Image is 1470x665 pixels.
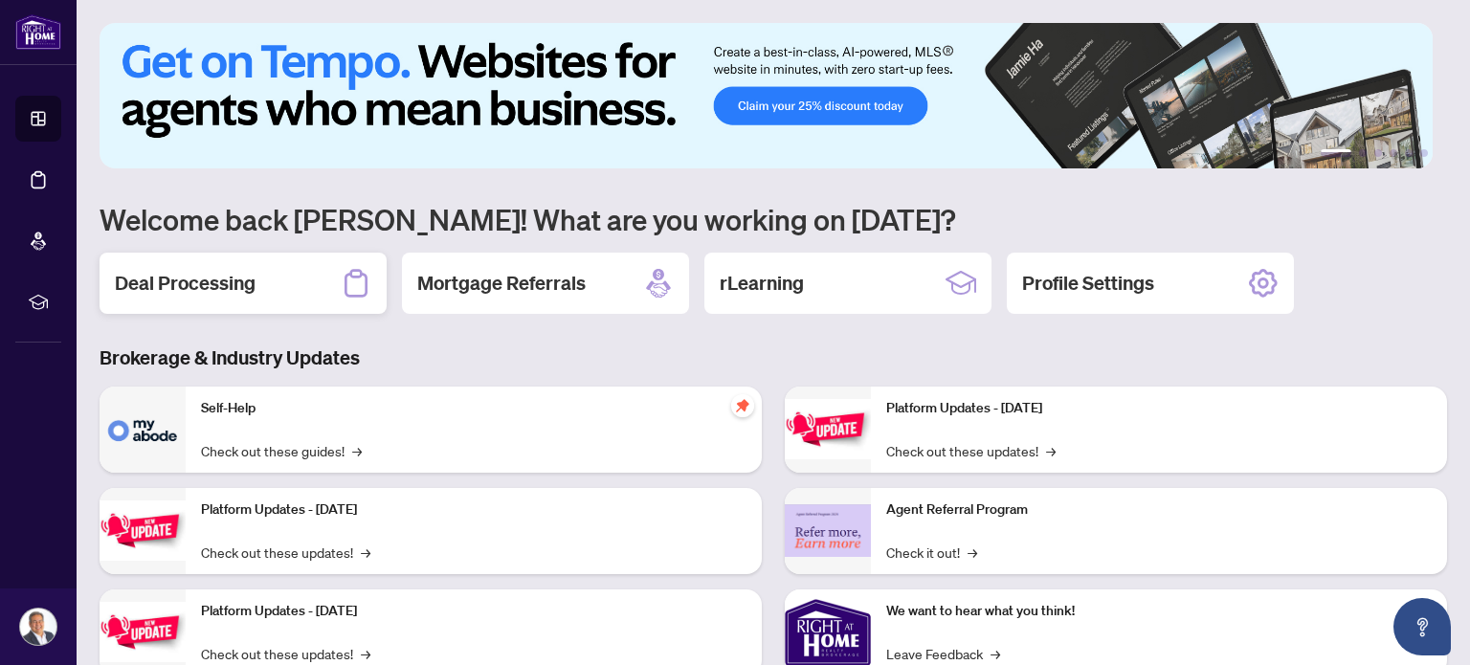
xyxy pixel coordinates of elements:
p: Platform Updates - [DATE] [201,499,746,521]
span: → [968,542,977,563]
button: Open asap [1393,598,1451,655]
a: Check out these updates!→ [201,542,370,563]
span: → [361,542,370,563]
a: Check it out!→ [886,542,977,563]
span: → [1046,440,1056,461]
img: Agent Referral Program [785,504,871,557]
h1: Welcome back [PERSON_NAME]! What are you working on [DATE]? [100,201,1447,237]
img: Slide 0 [100,23,1433,168]
img: logo [15,14,61,50]
img: Platform Updates - September 16, 2025 [100,500,186,561]
button: 3 [1374,149,1382,157]
h3: Brokerage & Industry Updates [100,344,1447,371]
img: Platform Updates - July 21, 2025 [100,602,186,662]
img: Platform Updates - June 23, 2025 [785,399,871,459]
p: Platform Updates - [DATE] [886,398,1432,419]
span: pushpin [731,394,754,417]
a: Leave Feedback→ [886,643,1000,664]
span: → [991,643,1000,664]
p: Platform Updates - [DATE] [201,601,746,622]
h2: Mortgage Referrals [417,270,586,297]
img: Profile Icon [20,609,56,645]
button: 1 [1321,149,1351,157]
span: → [352,440,362,461]
a: Check out these updates!→ [201,643,370,664]
a: Check out these guides!→ [201,440,362,461]
p: Self-Help [201,398,746,419]
span: → [361,643,370,664]
a: Check out these updates!→ [886,440,1056,461]
button: 2 [1359,149,1367,157]
p: We want to hear what you think! [886,601,1432,622]
h2: rLearning [720,270,804,297]
h2: Profile Settings [1022,270,1154,297]
h2: Deal Processing [115,270,256,297]
img: Self-Help [100,387,186,473]
button: 4 [1390,149,1397,157]
p: Agent Referral Program [886,499,1432,521]
button: 5 [1405,149,1413,157]
button: 6 [1420,149,1428,157]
